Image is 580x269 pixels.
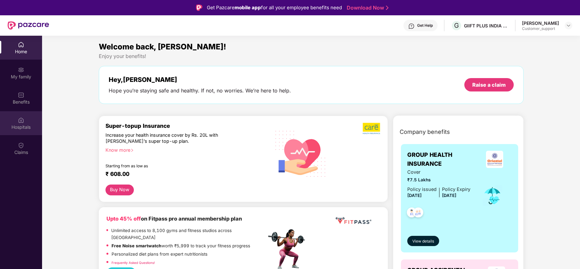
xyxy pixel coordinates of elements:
[442,193,456,198] span: [DATE]
[105,147,263,151] div: Know more
[404,206,420,221] img: svg+xml;base64,PHN2ZyB4bWxucz0iaHR0cDovL3d3dy53My5vcmcvMjAwMC9zdmciIHdpZHRoPSI0OC45NDMiIGhlaWdodD...
[112,243,250,249] p: worth ₹5,999 to track your fitness progress
[112,251,207,258] p: Personalized diet plans from expert nutritionists
[105,171,260,178] div: ₹ 608.00
[347,4,387,11] a: Download Now
[105,164,239,168] div: Starting from as low as
[442,186,470,193] div: Policy Expiry
[18,67,24,73] img: svg+xml;base64,PHN2ZyB3aWR0aD0iMjAiIGhlaWdodD0iMjAiIHZpZXdCb3g9IjAgMCAyMCAyMCIgZmlsbD0ibm9uZSIgeG...
[482,185,503,206] img: icon
[407,177,470,183] span: ₹7.5 Lakhs
[111,227,266,241] p: Unlimited access to 8,100 gyms and fitness studios across [GEOGRAPHIC_DATA]
[105,122,266,129] div: Super-topup Insurance
[407,169,470,176] span: Cover
[99,53,524,60] div: Enjoy your benefits!
[106,215,242,222] b: on Fitpass pro annual membership plan
[486,151,503,168] img: insurerLogo
[18,117,24,123] img: svg+xml;base64,PHN2ZyBpZD0iSG9zcGl0YWxzIiB4bWxucz0iaHR0cDovL3d3dy53My5vcmcvMjAwMC9zdmciIHdpZHRoPS...
[386,4,388,11] img: Stroke
[109,76,291,84] div: Hey, [PERSON_NAME]
[400,127,450,136] span: Company benefits
[130,149,134,152] span: right
[207,4,342,11] div: Get Pazcare for all your employee benefits need
[522,20,559,26] div: [PERSON_NAME]
[105,185,134,195] button: Buy Now
[454,22,459,29] span: G
[18,92,24,98] img: svg+xml;base64,PHN2ZyBpZD0iQmVuZWZpdHMiIHhtbG5zPSJodHRwOi8vd3d3LnczLm9yZy8yMDAwL3N2ZyIgd2lkdGg9Ij...
[196,4,202,11] img: Logo
[8,21,49,30] img: New Pazcare Logo
[522,26,559,31] div: Customer_support
[408,23,415,29] img: svg+xml;base64,PHN2ZyBpZD0iSGVscC0zMngzMiIgeG1sbnM9Imh0dHA6Ly93d3cudzMub3JnLzIwMDAvc3ZnIiB3aWR0aD...
[407,150,478,169] span: GROUP HEALTH INSURANCE
[410,206,426,221] img: svg+xml;base64,PHN2ZyB4bWxucz0iaHR0cDovL3d3dy53My5vcmcvMjAwMC9zdmciIHdpZHRoPSI0OC45NDMiIGhlaWdodD...
[407,193,422,198] span: [DATE]
[105,132,239,144] div: Increase your health insurance cover by Rs. 20L with [PERSON_NAME]’s super top-up plan.
[334,215,373,227] img: fppp.png
[412,238,434,244] span: View details
[18,41,24,48] img: svg+xml;base64,PHN2ZyBpZD0iSG9tZSIgeG1sbnM9Imh0dHA6Ly93d3cudzMub3JnLzIwMDAvc3ZnIiB3aWR0aD0iMjAiIG...
[235,4,261,11] strong: mobile app
[112,261,155,265] a: Frequently Asked Questions!
[464,23,509,29] div: GIIFT PLUS INDIA PRIVATE LIMITED
[407,186,437,193] div: Policy issued
[109,87,291,94] div: Hope you’re staying safe and healthy. If not, no worries. We’re here to help.
[472,81,506,88] div: Raise a claim
[112,243,162,248] strong: Free Noise smartwatch
[566,23,571,28] img: svg+xml;base64,PHN2ZyBpZD0iRHJvcGRvd24tMzJ4MzIiIHhtbG5zPSJodHRwOi8vd3d3LnczLm9yZy8yMDAwL3N2ZyIgd2...
[99,42,226,51] span: Welcome back, [PERSON_NAME]!
[363,122,381,134] img: b5dec4f62d2307b9de63beb79f102df3.png
[18,142,24,149] img: svg+xml;base64,PHN2ZyBpZD0iQ2xhaW0iIHhtbG5zPSJodHRwOi8vd3d3LnczLm9yZy8yMDAwL3N2ZyIgd2lkdGg9IjIwIi...
[106,215,141,222] b: Upto 45% off
[417,23,433,28] div: Get Help
[270,122,331,184] img: svg+xml;base64,PHN2ZyB4bWxucz0iaHR0cDovL3d3dy53My5vcmcvMjAwMC9zdmciIHhtbG5zOnhsaW5rPSJodHRwOi8vd3...
[407,236,439,246] button: View details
